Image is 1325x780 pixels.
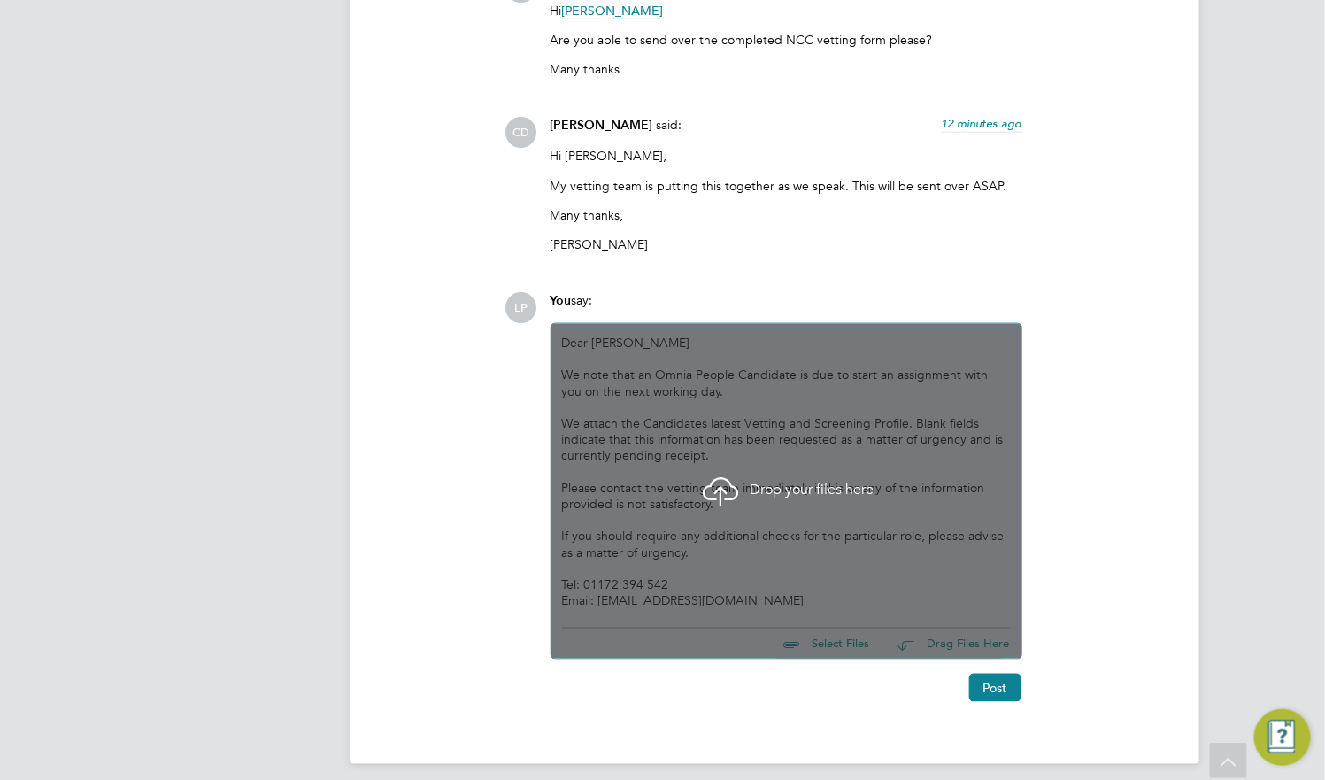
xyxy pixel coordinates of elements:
p: Are you able to send over the completed NCC vetting form please? [551,32,1022,48]
p: Many thanks, [551,207,1022,223]
p: My vetting team is putting this together as we speak. This will be sent over ASAP. [551,178,1022,194]
span: 12 minutes ago [942,116,1022,131]
button: Engage Resource Center [1254,709,1311,766]
div: We attach the Candidates latest Vetting and Screening Profile. Blank fields indicate that this in... [562,415,1011,464]
span: [PERSON_NAME] [562,3,664,19]
div: Dear [PERSON_NAME] [562,335,1011,351]
span: [PERSON_NAME] [551,118,653,133]
div: We note that an Omnia People Candidate is due to start an assignment with you on the next working... [562,367,1011,398]
p: Many thanks [551,61,1022,77]
div: Email: [EMAIL_ADDRESS][DOMAIN_NAME] [562,592,1011,608]
p: [PERSON_NAME] [551,236,1022,252]
div: If you should require any additional checks for the particular role, please advise as a matter of... [562,528,1011,560]
div: Please contact the vetting team immediately if this or any of the information provided is not sat... [562,480,1011,512]
div: Tel: 01172 394 542 [562,576,1011,592]
div: say: [551,292,1022,323]
p: Hi [551,3,1022,19]
span: LP [506,292,537,323]
button: Drag Files Here [884,626,1011,663]
p: Hi [PERSON_NAME], [551,148,1022,164]
span: CD [506,117,537,148]
span: You [551,293,572,308]
span: said: [657,117,682,133]
button: Post [969,674,1021,702]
